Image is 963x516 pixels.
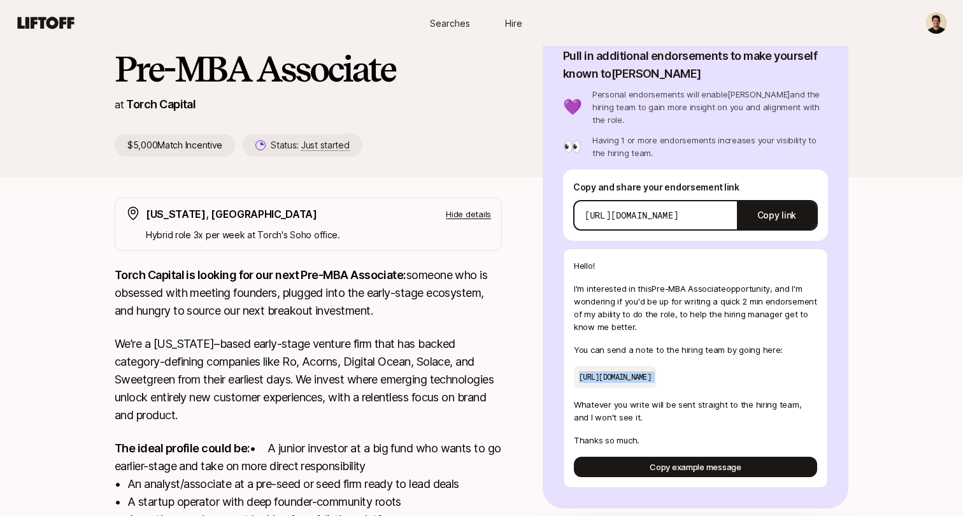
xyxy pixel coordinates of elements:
p: [URL][DOMAIN_NAME] [574,366,656,388]
strong: Torch Capital is looking for our next Pre-MBA Associate: [115,268,406,282]
span: Hire [505,17,522,30]
p: 👀 [563,139,582,154]
p: I'm interested in this Pre-MBA Associate opportunity , and I'm wondering if you'd be up for writi... [574,282,817,333]
p: Copy and share your endorsement link [573,180,818,195]
p: Status: [271,138,349,153]
strong: The ideal profile could be: [115,441,250,455]
p: Personal endorsements will enable [PERSON_NAME] and the hiring team to gain more insight on you a... [592,88,828,126]
p: Whatever you write will be sent straight to the hiring team, and I won't see it. [574,398,817,424]
span: Searches [430,17,470,30]
h1: Pre-MBA Associate [115,50,502,88]
a: Torch Capital [126,97,196,111]
p: Hybrid role 3x per week at Torch's Soho office. [146,227,491,243]
a: Searches [418,11,481,35]
p: We’re a [US_STATE]–based early-stage venture firm that has backed category-defining companies lik... [115,335,502,424]
p: someone who is obsessed with meeting founders, plugged into the early-stage ecosystem, and hungry... [115,266,502,320]
p: Thanks so much. [574,434,817,447]
img: Zack Levandov [925,12,947,34]
span: Just started [301,140,350,151]
button: Zack Levandov [925,11,948,34]
p: 💜 [563,99,582,115]
button: Copy example message [574,457,817,477]
a: Hire [481,11,545,35]
p: [US_STATE], [GEOGRAPHIC_DATA] [146,206,317,222]
p: You can send a note to the hiring team by going here: [574,343,817,356]
button: Copy link [737,197,817,233]
p: Pull in additional endorsements to make yourself known to [PERSON_NAME] [563,47,828,83]
p: Hide details [446,208,491,220]
p: Hello! [574,259,817,272]
p: $5,000 Match Incentive [115,134,235,157]
p: at [115,96,124,113]
p: Having 1 or more endorsements increases your visibility to the hiring team. [592,134,828,159]
p: [URL][DOMAIN_NAME] [585,209,678,222]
